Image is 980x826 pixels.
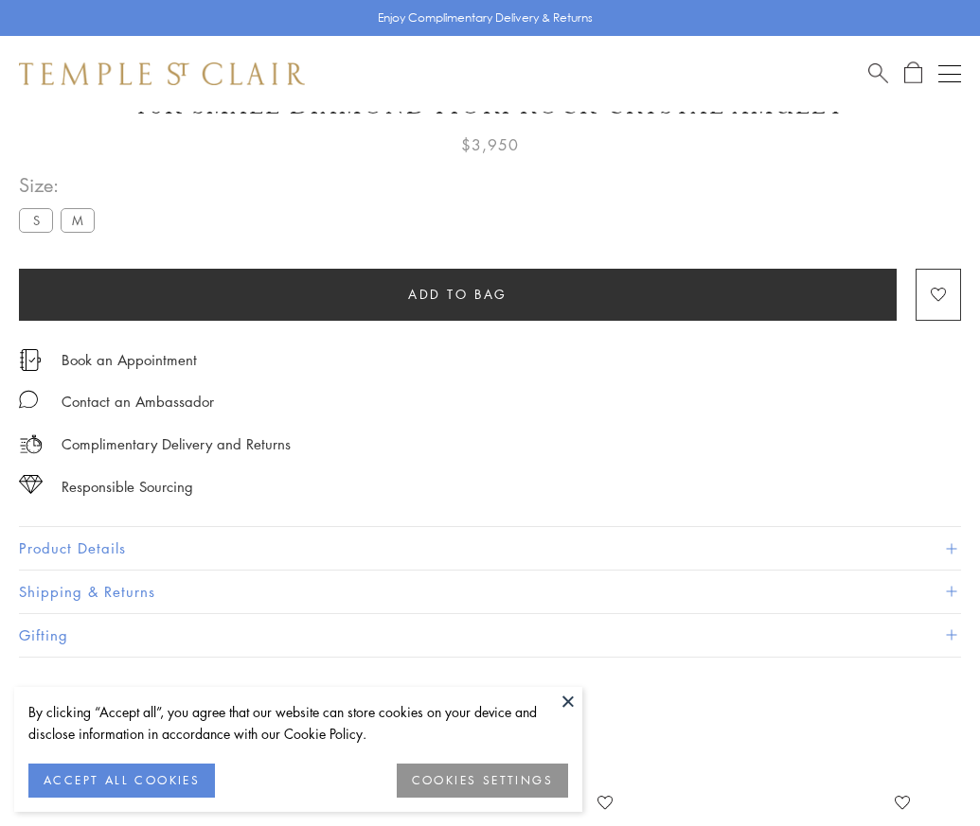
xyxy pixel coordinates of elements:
[62,390,214,413] div: Contact an Ambassador
[28,764,215,798] button: ACCEPT ALL COOKIES
[19,390,38,409] img: MessageIcon-01_2.svg
[61,208,95,232] label: M
[378,9,593,27] p: Enjoy Complimentary Delivery & Returns
[408,284,508,305] span: Add to bag
[19,169,102,201] span: Size:
[461,132,519,157] span: $3,950
[19,614,961,657] button: Gifting
[28,701,568,745] div: By clicking “Accept all”, you agree that our website can store cookies on your device and disclos...
[19,349,42,371] img: icon_appointment.svg
[62,475,193,499] div: Responsible Sourcing
[397,764,568,798] button: COOKIES SETTINGS
[19,62,305,85] img: Temple St. Clair
[62,432,291,456] p: Complimentary Delivery and Returns
[19,208,53,232] label: S
[19,527,961,570] button: Product Details
[868,62,888,85] a: Search
[19,571,961,613] button: Shipping & Returns
[904,62,922,85] a: Open Shopping Bag
[19,432,43,456] img: icon_delivery.svg
[19,269,897,321] button: Add to bag
[19,475,43,494] img: icon_sourcing.svg
[62,349,197,370] a: Book an Appointment
[938,62,961,85] button: Open navigation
